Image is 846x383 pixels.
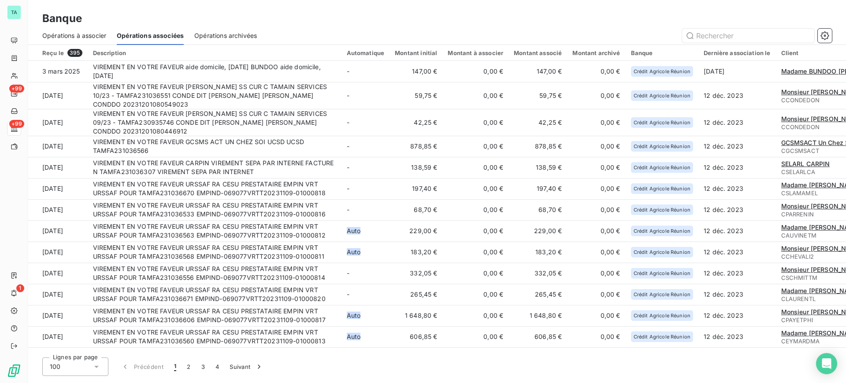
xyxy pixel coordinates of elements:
td: VIREMENT EN VOTRE FAVEUR URSSAF RA CESU PRESTATAIRE EMPIN VRT URSSAF POUR TAMFA231036563 EMPIND-0... [88,220,341,242]
td: [DATE] [28,178,88,199]
td: - [341,157,390,178]
td: - [341,61,390,82]
td: 0,00 € [567,326,625,347]
td: 138,59 € [390,157,442,178]
div: Description [93,49,336,56]
td: VIREMENT EN VOTRE FAVEUR aide domicile, [DATE] BUNDOO aide domicile, [DATE] [88,61,341,82]
td: 0,00 € [567,82,625,109]
input: Rechercher [682,29,814,43]
span: CSCHMITTM [781,274,817,281]
td: - [341,136,390,157]
div: Montant archivé [572,49,620,56]
td: 59,75 € [508,82,567,109]
td: 183,20 € [508,242,567,263]
button: 2 [182,357,196,376]
td: 12 déc. 2023 [698,326,775,347]
td: 12 déc. 2023 [698,178,775,199]
td: 0,00 € [567,305,625,326]
td: 0,00 € [567,242,625,263]
img: Logo LeanPay [7,364,21,378]
td: 0,00 € [442,157,508,178]
td: 0,00 € [567,284,625,305]
span: CCHEVALI2 [781,253,814,260]
td: 12 déc. 2023 [698,242,775,263]
td: 265,45 € [508,284,567,305]
td: 0,00 € [442,199,508,220]
td: [DATE] [28,157,88,178]
span: Opérations associées [117,31,184,40]
td: 1 648,80 € [508,305,567,326]
span: CPAYETPHI [781,316,813,324]
td: 0,00 € [442,220,508,242]
td: 229,00 € [390,220,442,242]
span: CLAURENTL [781,295,816,302]
span: 1 [16,284,24,292]
td: 12 déc. 2023 [698,82,775,109]
td: [DATE] [28,199,88,220]
td: 12 déc. 2023 [698,305,775,326]
div: TA [7,5,21,19]
td: [DATE] [28,263,88,284]
span: +99 [9,120,24,128]
td: VIREMENT EN VOTRE FAVEUR CARPIN VIREMENT SEPA PAR INTERNE FACTURE N TAMFA231036307 VIREMENT SEPA ... [88,157,341,178]
td: - [341,109,390,136]
td: [DATE] [28,347,88,368]
span: CEYMARDMA [781,338,820,345]
td: [DATE] [698,61,775,82]
td: VIREMENT EN VOTRE FAVEUR URSSAF RA CESU PRESTATAIRE EMPIN VRT URSSAF POUR TAMFA231036625 EMPIND-0... [88,347,341,368]
td: VIREMENT EN VOTRE FAVEUR [PERSON_NAME] SS CUR C TAMAIN SERVICES 09/23 - TAMFA230935746 CONDE DIT ... [88,109,341,136]
td: 0,00 € [567,220,625,242]
td: 265,45 € [390,284,442,305]
a: +99 [7,122,21,136]
td: 878,85 € [390,136,442,157]
td: 138,59 € [508,157,567,178]
td: 12 déc. 2023 [698,109,775,136]
button: 3 [196,357,210,376]
span: CGCSMSACT [781,147,819,154]
td: [DATE] [28,326,88,347]
td: [DATE] [28,136,88,157]
span: Auto [347,312,361,319]
td: 0,00 € [567,136,625,157]
td: 0,00 € [567,61,625,82]
span: Auto [347,227,361,234]
td: VIREMENT EN VOTRE FAVEUR URSSAF RA CESU PRESTATAIRE EMPIN VRT URSSAF POUR TAMFA231036670 EMPIND-0... [88,178,341,199]
div: Montant à associer [448,49,503,56]
span: 1 [174,362,176,371]
td: 0,00 € [442,109,508,136]
td: 12 déc. 2023 [698,157,775,178]
span: Crédit Agricole Réunion [634,93,690,98]
td: 0,00 € [442,61,508,82]
td: 12 déc. 2023 [698,347,775,368]
td: 3 mars 2025 [28,61,88,82]
span: Crédit Agricole Réunion [634,228,690,234]
td: VIREMENT EN VOTRE FAVEUR URSSAF RA CESU PRESTATAIRE EMPIN VRT URSSAF POUR TAMFA231036671 EMPIND-0... [88,284,341,305]
a: +99 [7,86,21,100]
span: CSLAMAMEL [781,190,818,197]
span: Crédit Agricole Réunion [634,165,690,170]
td: 0,00 € [567,178,625,199]
span: Opérations à associer [42,31,106,40]
td: 183,20 € [508,347,567,368]
td: 0,00 € [442,263,508,284]
td: 183,20 € [390,242,442,263]
span: Crédit Agricole Réunion [634,144,690,149]
td: 0,00 € [567,157,625,178]
span: Crédit Agricole Réunion [634,69,690,74]
div: Montant initial [395,49,437,56]
span: CSELARLCA [781,168,815,175]
div: Automatique [347,49,385,56]
td: 197,40 € [508,178,567,199]
span: 100 [50,362,60,371]
span: SELARL CARPIN [781,160,830,167]
span: 395 [67,49,82,57]
span: Crédit Agricole Réunion [634,186,690,191]
td: - [341,284,390,305]
span: CAUVINETM [781,232,816,239]
td: - [341,263,390,284]
td: 1 648,80 € [390,305,442,326]
td: [DATE] [28,305,88,326]
span: CCONDEDON [781,123,820,130]
td: 12 déc. 2023 [698,263,775,284]
span: Crédit Agricole Réunion [634,292,690,297]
